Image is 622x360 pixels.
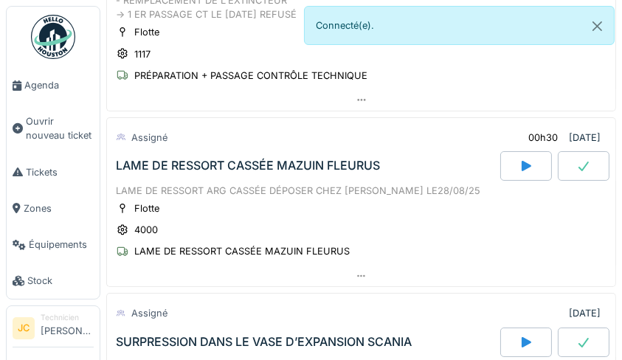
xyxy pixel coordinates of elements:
[7,190,100,226] a: Zones
[569,306,601,320] div: [DATE]
[7,67,100,103] a: Agenda
[41,312,94,344] li: [PERSON_NAME]
[27,274,94,288] span: Stock
[134,201,159,215] div: Flotte
[304,6,615,45] div: Connecté(e).
[41,312,94,323] div: Technicien
[131,131,167,145] div: Assigné
[7,263,100,299] a: Stock
[7,154,100,190] a: Tickets
[26,165,94,179] span: Tickets
[116,335,412,349] div: SURPRESSION DANS LE VASE D’EXPANSION SCANIA
[134,25,159,39] div: Flotte
[528,131,558,145] div: 00h30
[134,244,350,258] div: LAME DE RESSORT CASSÉE MAZUIN FLEURUS
[7,226,100,263] a: Équipements
[134,223,158,237] div: 4000
[116,184,607,198] div: LAME DE RESSORT ARG CASSÉE DÉPOSER CHEZ [PERSON_NAME] LE28/08/25
[134,47,151,61] div: 1117
[13,317,35,339] li: JC
[134,69,367,83] div: PRÉPARATION + PASSAGE CONTRÔLE TECHNIQUE
[569,131,601,145] div: [DATE]
[131,306,167,320] div: Assigné
[26,114,94,142] span: Ouvrir nouveau ticket
[29,238,94,252] span: Équipements
[31,15,75,59] img: Badge_color-CXgf-gQk.svg
[7,103,100,153] a: Ouvrir nouveau ticket
[581,7,614,46] button: Close
[116,159,380,173] div: LAME DE RESSORT CASSÉE MAZUIN FLEURUS
[24,78,94,92] span: Agenda
[24,201,94,215] span: Zones
[13,312,94,347] a: JC Technicien[PERSON_NAME]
